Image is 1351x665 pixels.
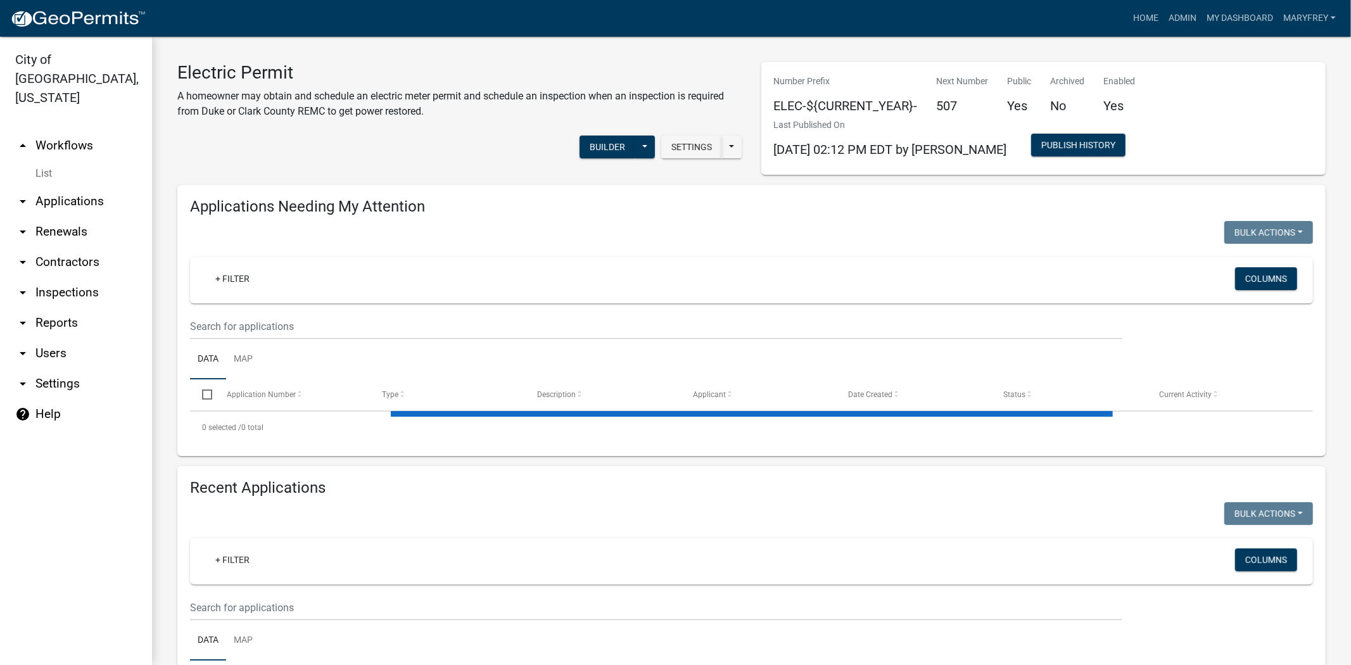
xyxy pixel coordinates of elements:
span: Date Created [848,390,892,399]
span: Type [382,390,398,399]
i: arrow_drop_up [15,138,30,153]
i: arrow_drop_down [15,346,30,361]
wm-modal-confirm: Workflow Publish History [1031,141,1126,151]
button: Settings [661,136,722,158]
input: Search for applications [190,313,1122,339]
h5: Yes [1008,98,1032,113]
datatable-header-cell: Date Created [836,379,991,410]
a: Map [226,621,260,661]
span: Current Activity [1159,390,1212,399]
button: Bulk Actions [1224,502,1313,525]
h5: No [1051,98,1085,113]
span: 0 selected / [202,423,241,432]
a: My Dashboard [1202,6,1278,30]
p: Next Number [937,75,989,88]
button: Bulk Actions [1224,221,1313,244]
a: + Filter [205,548,260,571]
p: Archived [1051,75,1085,88]
button: Columns [1235,267,1297,290]
i: arrow_drop_down [15,224,30,239]
i: arrow_drop_down [15,315,30,331]
a: Home [1128,6,1164,30]
span: Description [537,390,576,399]
h5: ELEC-${CURRENT_YEAR}- [774,98,918,113]
datatable-header-cell: Select [190,379,214,410]
h5: 507 [937,98,989,113]
datatable-header-cell: Applicant [681,379,836,410]
a: MaryFrey [1278,6,1341,30]
p: Public [1008,75,1032,88]
i: arrow_drop_down [15,376,30,391]
i: arrow_drop_down [15,285,30,300]
span: Applicant [693,390,726,399]
h4: Applications Needing My Attention [190,198,1313,216]
i: arrow_drop_down [15,194,30,209]
datatable-header-cell: Type [370,379,525,410]
datatable-header-cell: Status [991,379,1146,410]
h5: Yes [1104,98,1136,113]
i: arrow_drop_down [15,255,30,270]
span: [DATE] 02:12 PM EDT by [PERSON_NAME] [774,142,1007,157]
a: Admin [1164,6,1202,30]
span: Status [1003,390,1025,399]
button: Builder [580,136,635,158]
span: Application Number [227,390,296,399]
a: Data [190,621,226,661]
datatable-header-cell: Description [525,379,680,410]
button: Columns [1235,548,1297,571]
a: Map [226,339,260,380]
button: Publish History [1031,134,1126,156]
h3: Electric Permit [177,62,742,84]
p: Last Published On [774,118,1007,132]
h4: Recent Applications [190,479,1313,497]
p: Number Prefix [774,75,918,88]
a: Data [190,339,226,380]
p: Enabled [1104,75,1136,88]
a: + Filter [205,267,260,290]
input: Search for applications [190,595,1122,621]
div: 0 total [190,412,1313,443]
i: help [15,407,30,422]
datatable-header-cell: Current Activity [1147,379,1302,410]
datatable-header-cell: Application Number [214,379,369,410]
p: A homeowner may obtain and schedule an electric meter permit and schedule an inspection when an i... [177,89,742,119]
